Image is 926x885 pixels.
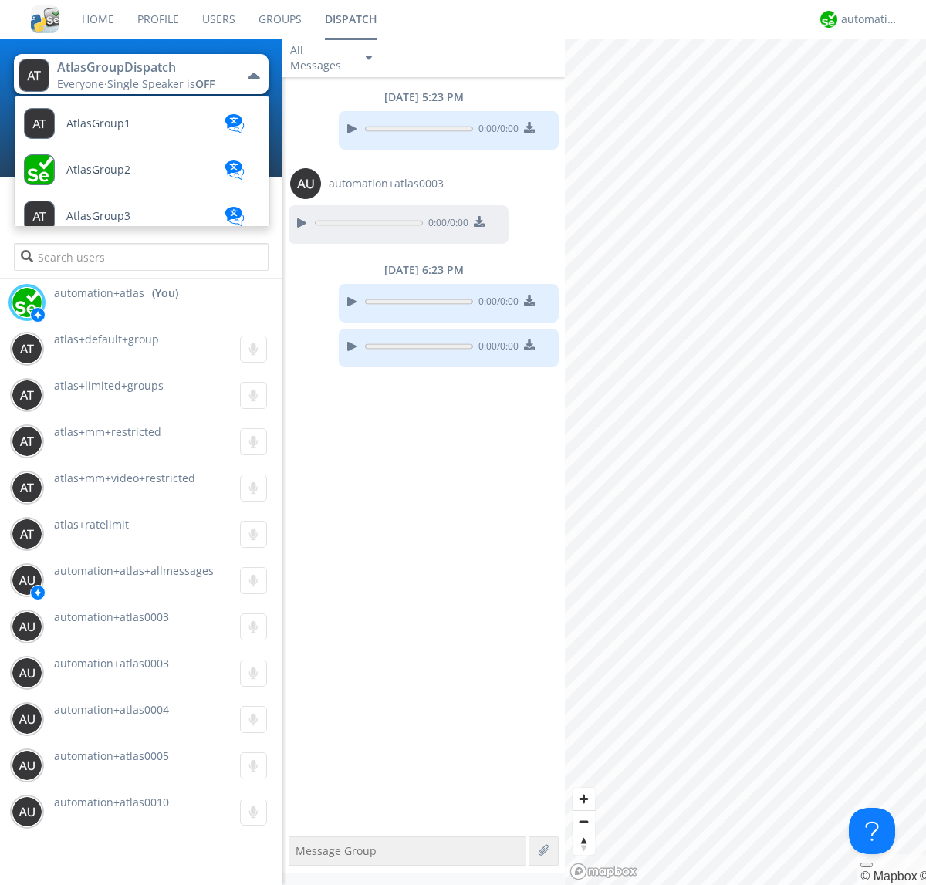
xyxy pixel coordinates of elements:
[54,702,169,717] span: automation+atlas0004
[14,243,268,271] input: Search users
[12,333,42,364] img: 373638.png
[366,56,372,60] img: caret-down-sm.svg
[524,339,535,350] img: download media button
[54,471,195,485] span: atlas+mm+video+restricted
[282,90,565,105] div: [DATE] 5:23 PM
[290,42,352,73] div: All Messages
[54,795,169,809] span: automation+atlas0010
[14,54,268,94] button: AtlasGroupDispatchEveryone·Single Speaker isOFF
[223,207,246,226] img: translation-blue.svg
[223,114,246,133] img: translation-blue.svg
[54,285,144,301] span: automation+atlas
[12,704,42,735] img: 373638.png
[12,472,42,503] img: 373638.png
[282,262,565,278] div: [DATE] 6:23 PM
[12,796,42,827] img: 373638.png
[54,563,214,578] span: automation+atlas+allmessages
[573,810,595,833] button: Zoom out
[31,5,59,33] img: cddb5a64eb264b2086981ab96f4c1ba7
[12,750,42,781] img: 373638.png
[12,657,42,688] img: 373638.png
[474,216,485,227] img: download media button
[54,656,169,671] span: automation+atlas0003
[573,833,595,855] span: Reset bearing to north
[573,833,595,855] button: Reset bearing to north
[12,611,42,642] img: 373638.png
[860,863,873,867] button: Toggle attribution
[54,378,164,393] span: atlas+limited+groups
[473,339,519,356] span: 0:00 / 0:00
[195,76,215,91] span: OFF
[12,287,42,318] img: d2d01cd9b4174d08988066c6d424eccd
[54,748,169,763] span: automation+atlas0005
[54,517,129,532] span: atlas+ratelimit
[473,122,519,139] span: 0:00 / 0:00
[573,788,595,810] button: Zoom in
[573,811,595,833] span: Zoom out
[423,216,468,233] span: 0:00 / 0:00
[841,12,899,27] div: automation+atlas
[12,380,42,410] img: 373638.png
[54,424,161,439] span: atlas+mm+restricted
[152,285,178,301] div: (You)
[849,808,895,854] iframe: Toggle Customer Support
[107,76,215,91] span: Single Speaker is
[54,610,169,624] span: automation+atlas0003
[57,59,231,76] div: AtlasGroupDispatch
[12,426,42,457] img: 373638.png
[329,176,444,191] span: automation+atlas0003
[524,122,535,133] img: download media button
[569,863,637,880] a: Mapbox logo
[66,164,130,176] span: AtlasGroup2
[66,118,130,130] span: AtlasGroup1
[290,168,321,199] img: 373638.png
[14,96,270,227] ul: AtlasGroupDispatchEveryone·Single Speaker isOFF
[57,76,231,92] div: Everyone ·
[66,211,130,222] span: AtlasGroup3
[54,332,159,346] span: atlas+default+group
[524,295,535,306] img: download media button
[12,519,42,549] img: 373638.png
[223,160,246,180] img: translation-blue.svg
[19,59,49,92] img: 373638.png
[820,11,837,28] img: d2d01cd9b4174d08988066c6d424eccd
[473,295,519,312] span: 0:00 / 0:00
[12,565,42,596] img: 373638.png
[860,870,917,883] a: Mapbox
